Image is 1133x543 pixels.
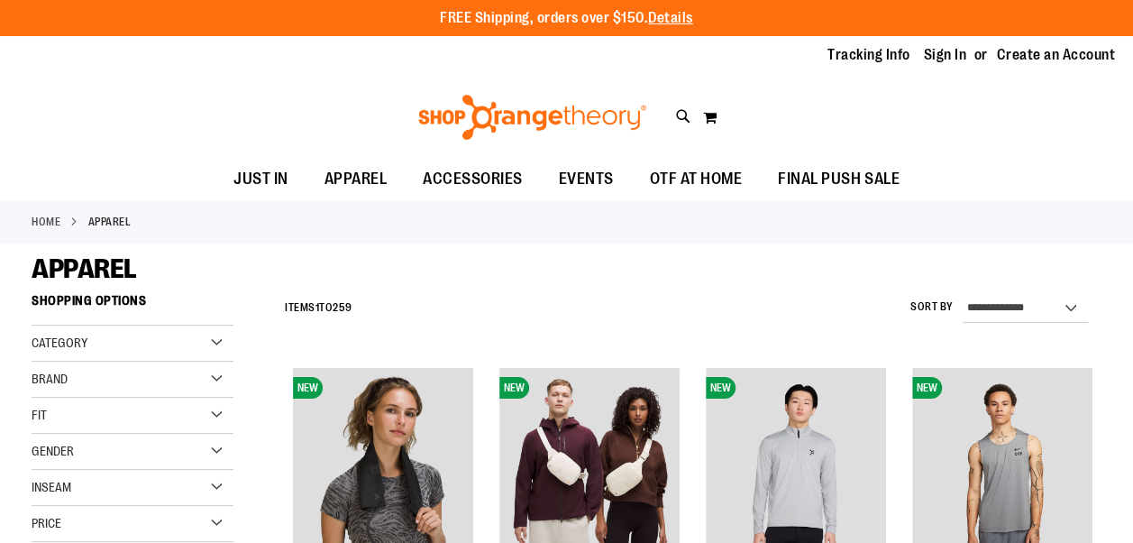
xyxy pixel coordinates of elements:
span: 1 [315,301,320,314]
p: FREE Shipping, orders over $150. [440,8,693,29]
h2: Items to [285,294,352,322]
a: ACCESSORIES [405,159,541,200]
span: ACCESSORIES [423,159,523,199]
span: JUST IN [233,159,288,199]
a: JUST IN [215,159,306,200]
span: APPAREL [32,253,137,284]
strong: Shopping Options [32,285,233,326]
span: EVENTS [559,159,614,199]
span: OTF AT HOME [650,159,743,199]
span: Fit [32,408,47,422]
a: Sign In [924,45,967,65]
span: Price [32,516,61,530]
span: 259 [333,301,352,314]
span: Gender [32,444,74,458]
span: NEW [499,377,529,399]
a: APPAREL [306,159,406,199]
label: Sort By [910,299,954,315]
a: Home [32,214,60,230]
span: APPAREL [324,159,388,199]
span: NEW [293,377,323,399]
a: Create an Account [997,45,1116,65]
span: Brand [32,372,68,386]
span: NEW [912,377,942,399]
span: Inseam [32,480,71,494]
a: Tracking Info [827,45,910,65]
a: OTF AT HOME [632,159,761,200]
span: Category [32,336,87,350]
span: FINAL PUSH SALE [778,159,900,199]
a: Details [648,10,693,26]
img: Shop Orangetheory [416,95,649,140]
a: FINAL PUSH SALE [760,159,918,200]
strong: APPAREL [88,214,132,230]
a: EVENTS [541,159,632,200]
span: NEW [706,377,736,399]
